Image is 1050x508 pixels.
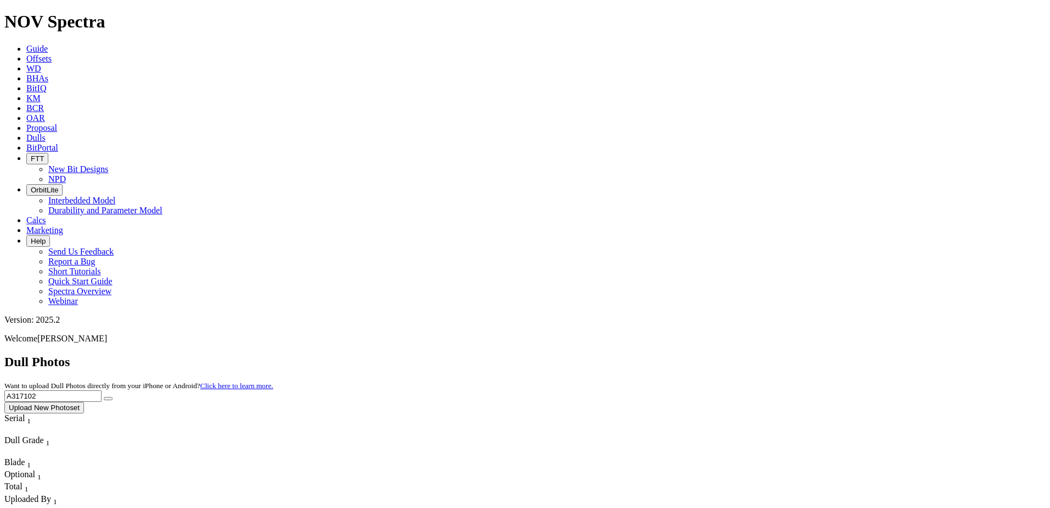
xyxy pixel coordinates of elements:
span: Uploaded By [4,494,51,504]
span: Serial [4,413,25,423]
span: OrbitLite [31,186,58,194]
a: Webinar [48,296,78,306]
a: Send Us Feedback [48,247,114,256]
a: Marketing [26,225,63,235]
a: BitPortal [26,143,58,152]
a: Click here to learn more. [200,382,273,390]
div: Version: 2025.2 [4,315,1046,325]
sub: 1 [27,417,31,425]
div: Dull Grade Sort None [4,435,81,448]
sub: 1 [46,439,50,447]
sub: 1 [53,498,57,506]
a: OAR [26,113,45,123]
div: Sort None [4,435,81,457]
h2: Dull Photos [4,355,1046,369]
a: Spectra Overview [48,286,111,296]
div: Sort None [4,413,51,435]
a: Quick Start Guide [48,277,112,286]
h1: NOV Spectra [4,12,1046,32]
a: Dulls [26,133,46,142]
button: FTT [26,153,48,164]
a: BHAs [26,74,48,83]
a: Short Tutorials [48,267,101,276]
span: Help [31,237,46,245]
a: BitIQ [26,84,46,93]
sub: 1 [25,485,29,494]
a: KM [26,93,41,103]
sub: 1 [37,473,41,481]
div: Column Menu [4,448,81,457]
div: Optional Sort None [4,470,43,482]
a: New Bit Designs [48,164,108,174]
a: Calcs [26,216,46,225]
button: Help [26,235,50,247]
span: [PERSON_NAME] [37,334,107,343]
span: Optional [4,470,35,479]
a: Guide [26,44,48,53]
input: Search Serial Number [4,390,102,402]
a: BCR [26,103,44,113]
button: OrbitLite [26,184,63,196]
div: Uploaded By Sort None [4,494,108,506]
div: Serial Sort None [4,413,51,426]
span: Sort None [37,470,41,479]
div: Sort None [4,470,43,482]
a: Interbedded Model [48,196,115,205]
small: Want to upload Dull Photos directly from your iPhone or Android? [4,382,273,390]
span: Sort None [25,482,29,491]
a: NPD [48,174,66,184]
span: FTT [31,154,44,163]
div: Blade Sort None [4,457,43,470]
a: Durability and Parameter Model [48,206,163,215]
a: Proposal [26,123,57,132]
span: Sort None [46,435,50,445]
div: Total Sort None [4,482,43,494]
a: Offsets [26,54,52,63]
a: WD [26,64,41,73]
span: Blade [4,457,25,467]
a: Report a Bug [48,257,95,266]
div: Sort None [4,482,43,494]
span: Sort None [27,457,31,467]
button: Upload New Photoset [4,402,84,413]
div: Column Menu [4,426,51,435]
span: Dull Grade [4,435,44,445]
div: Sort None [4,457,43,470]
span: Sort None [53,494,57,504]
p: Welcome [4,334,1046,344]
span: Total [4,482,23,491]
span: Sort None [27,413,31,423]
sub: 1 [27,461,31,469]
